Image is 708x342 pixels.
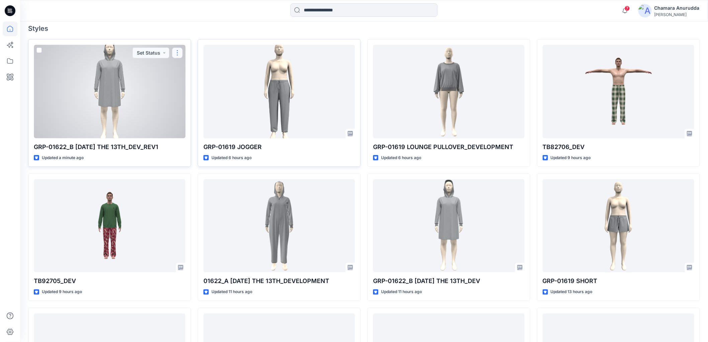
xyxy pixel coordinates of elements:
[42,288,82,295] p: Updated 9 hours ago
[373,142,525,152] p: GRP-01619 LOUNGE PULLOVER_DEVELOPMENT
[625,6,630,11] span: 7
[34,45,185,138] a: GRP-01622_B FRIDAY THE 13TH_DEV_REV1
[203,276,355,286] p: 01622_A [DATE] THE 13TH_DEVELOPMENT
[373,276,525,286] p: GRP-01622_B [DATE] THE 13TH_DEV
[42,154,84,161] p: Updated a minute ago
[203,142,355,152] p: GRP-01619 JOGGER
[543,142,694,152] p: TB82706_DEV
[654,12,700,17] div: [PERSON_NAME]
[203,179,355,272] a: 01622_A FRIDAY THE 13TH_DEVELOPMENT
[28,24,700,32] h4: Styles
[381,154,421,161] p: Updated 6 hours ago
[381,288,422,295] p: Updated 11 hours ago
[34,142,185,152] p: GRP-01622_B [DATE] THE 13TH_DEV_REV1
[551,288,593,295] p: Updated 13 hours ago
[211,288,252,295] p: Updated 11 hours ago
[203,45,355,138] a: GRP-01619 JOGGER
[211,154,252,161] p: Updated 6 hours ago
[654,4,700,12] div: Chamara Anurudda
[543,276,694,286] p: GRP-01619 SHORT
[373,179,525,272] a: GRP-01622_B FRIDAY THE 13TH_DEV
[543,45,694,138] a: TB82706_DEV
[34,179,185,272] a: TB92705_DEV
[543,179,694,272] a: GRP-01619 SHORT
[638,4,652,17] img: avatar
[373,45,525,138] a: GRP-01619 LOUNGE PULLOVER_DEVELOPMENT
[34,276,185,286] p: TB92705_DEV
[551,154,591,161] p: Updated 9 hours ago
